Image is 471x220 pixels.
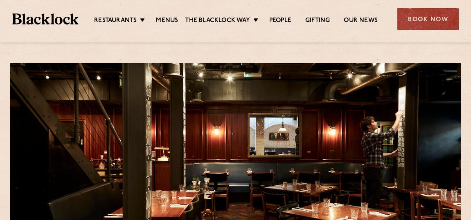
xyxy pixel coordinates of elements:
div: Book Now [397,8,459,30]
a: The Blacklock Way [185,17,250,26]
a: Gifting [305,17,330,26]
a: Menus [156,17,178,26]
img: BL_Textured_Logo-footer-cropped.svg [12,13,79,24]
a: Our News [344,17,378,26]
a: Restaurants [94,17,137,26]
a: People [269,17,291,26]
